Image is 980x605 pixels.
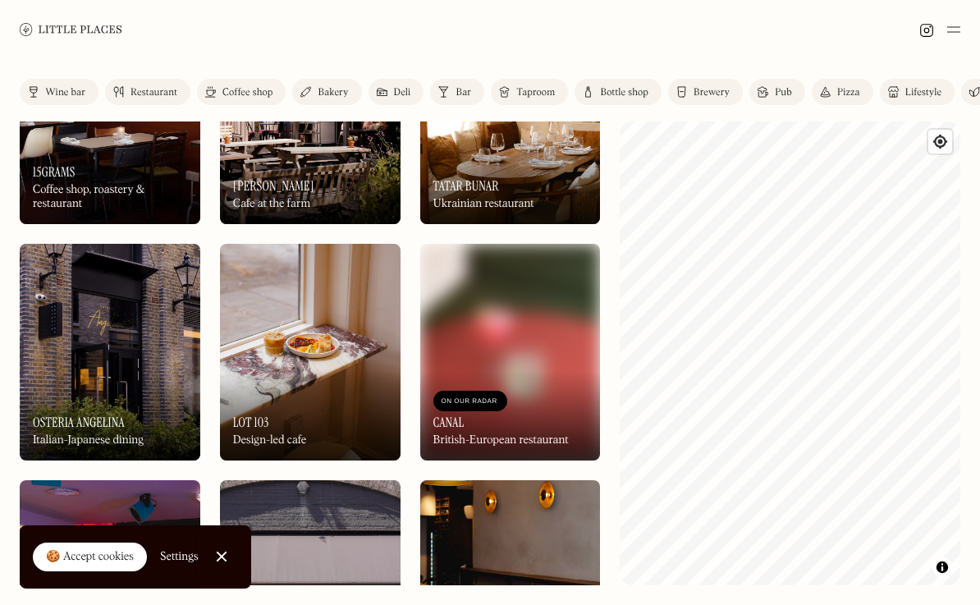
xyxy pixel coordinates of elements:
a: Wine bar [20,79,98,105]
div: Taproom [516,88,555,98]
a: Settings [160,539,199,575]
div: Pub [775,88,792,98]
div: British-European restaurant [433,433,569,447]
div: Cafe at the farm [233,197,310,211]
a: Bar [430,79,484,105]
div: Coffee shop, roastery & restaurant [33,183,187,211]
a: LOT 103LOT 103LOT 103Design-led cafe [220,244,401,461]
div: Brewery [694,88,730,98]
a: Coffee shop [197,79,286,105]
h3: Osteria Angelina [33,415,125,430]
div: Bottle shop [600,88,648,98]
img: Canal [420,244,601,461]
a: Taproom [491,79,568,105]
div: Wine bar [45,88,85,98]
div: Settings [160,551,199,562]
img: Osteria Angelina [20,244,200,461]
div: Restaurant [131,88,177,98]
a: Bakery [292,79,361,105]
h3: Canal [433,415,465,430]
a: Lifestyle [880,79,955,105]
button: Find my location [928,130,952,154]
canvas: Map [620,121,960,585]
h3: 15grams [33,164,75,180]
a: CanalCanalOn Our RadarCanalBritish-European restaurant [420,244,601,461]
a: Brewery [668,79,743,105]
a: 🍪 Accept cookies [33,543,147,572]
a: Bottle shop [575,79,662,105]
a: Close Cookie Popup [205,540,238,573]
div: 🍪 Accept cookies [46,549,134,566]
span: Toggle attribution [937,558,947,576]
a: Pizza [812,79,873,105]
a: Deli [369,79,424,105]
a: Pub [749,79,805,105]
a: Osteria AngelinaOsteria AngelinaOsteria AngelinaItalian-Japanese dining [20,244,200,461]
h3: LOT 103 [233,415,269,430]
a: Restaurant [105,79,190,105]
h3: Tatar Bunar [433,178,499,194]
div: Design-led cafe [233,433,307,447]
div: Bakery [318,88,348,98]
h3: [PERSON_NAME] [233,178,314,194]
div: Ukrainian restaurant [433,197,534,211]
div: Bar [456,88,471,98]
div: Italian-Japanese dining [33,433,144,447]
button: Toggle attribution [932,557,952,577]
div: Coffee shop [222,88,272,98]
div: Pizza [837,88,860,98]
div: Deli [394,88,411,98]
div: Lifestyle [905,88,941,98]
div: On Our Radar [442,393,499,410]
img: LOT 103 [220,244,401,461]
